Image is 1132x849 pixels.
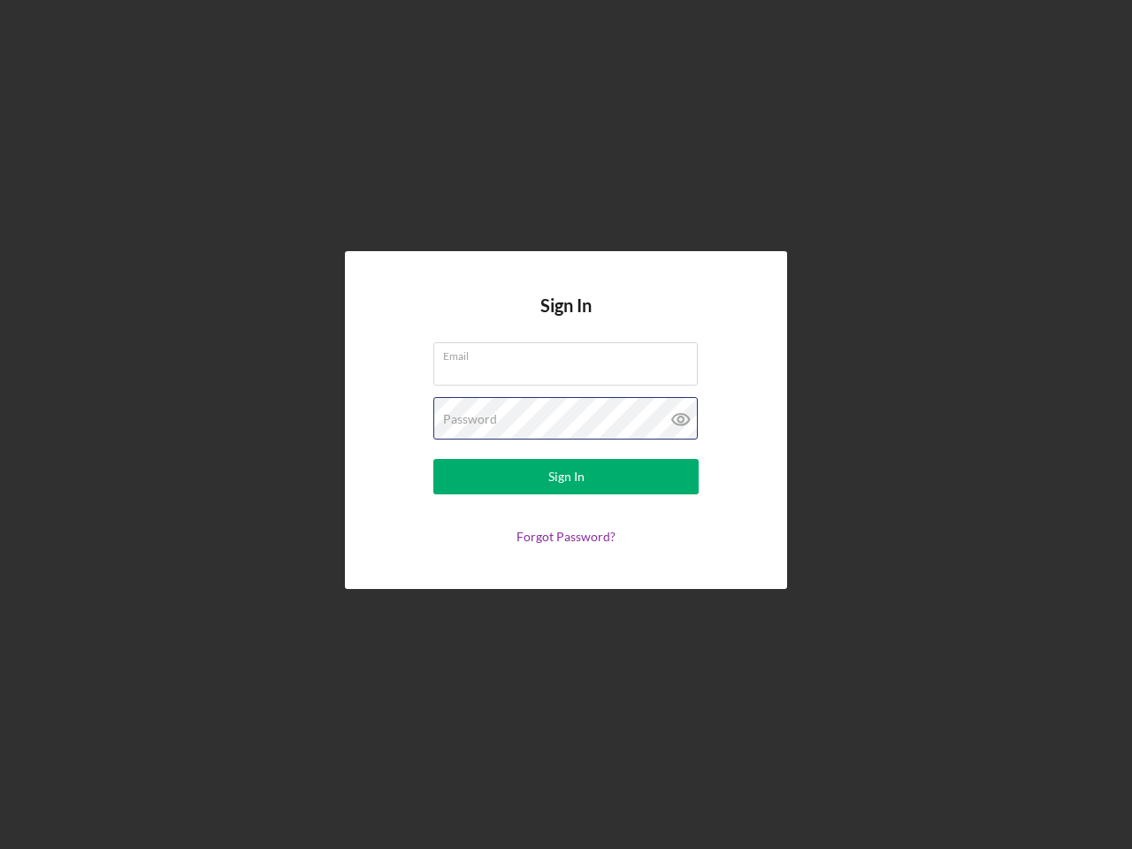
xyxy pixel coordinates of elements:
[433,459,699,494] button: Sign In
[540,295,592,342] h4: Sign In
[443,412,497,426] label: Password
[443,343,698,363] label: Email
[516,529,616,544] a: Forgot Password?
[548,459,585,494] div: Sign In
